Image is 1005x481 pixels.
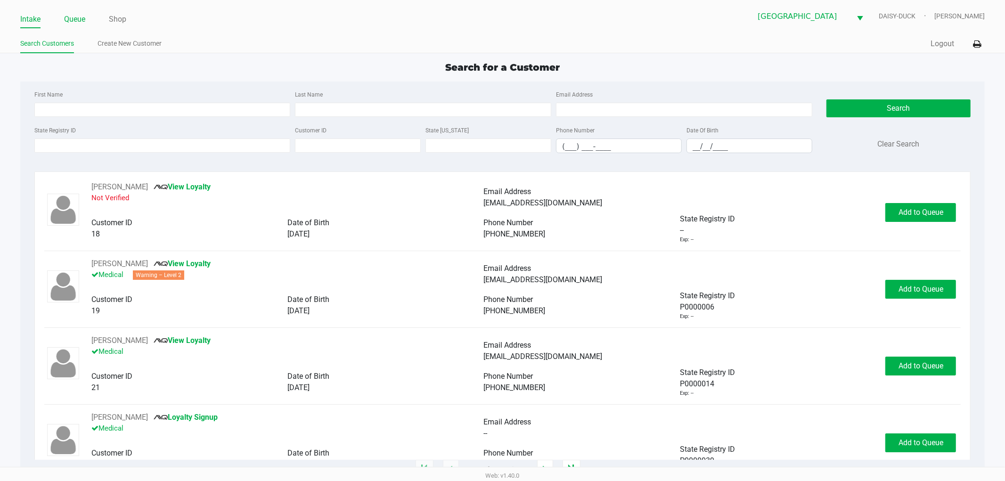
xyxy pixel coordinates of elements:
[885,280,956,299] button: Add to Queue
[687,139,812,154] input: Format: MM/DD/YYYY
[899,361,943,370] span: Add to Queue
[91,383,100,392] span: 21
[91,372,132,381] span: Customer ID
[287,448,329,457] span: Date of Birth
[133,270,184,280] span: Warning – Level 2
[109,13,126,26] a: Shop
[826,99,971,117] button: Search
[556,139,682,153] kendo-maskedtextbox: Format: (999) 999-9999
[295,126,327,135] label: Customer ID
[287,383,310,392] span: [DATE]
[879,11,934,21] span: DAISY-DUCK
[885,433,956,452] button: Add to Queue
[91,218,132,227] span: Customer ID
[680,445,735,454] span: State Registry ID
[686,126,719,135] label: Date Of Birth
[91,448,132,457] span: Customer ID
[154,413,218,422] a: Loyalty Signup
[91,346,484,359] p: Medical
[931,38,954,49] button: Logout
[556,139,681,154] input: Format: (999) 999-9999
[484,198,603,207] span: [EMAIL_ADDRESS][DOMAIN_NAME]
[20,38,74,49] a: Search Customers
[416,460,433,479] app-submit-button: Move to first page
[98,38,162,49] a: Create New Customer
[484,352,603,361] span: [EMAIL_ADDRESS][DOMAIN_NAME]
[878,139,920,150] button: Clear Search
[484,229,546,238] span: [PHONE_NUMBER]
[91,295,132,304] span: Customer ID
[899,438,943,447] span: Add to Queue
[680,225,684,236] span: --
[680,390,694,398] div: Exp: --
[934,11,985,21] span: [PERSON_NAME]
[91,306,100,315] span: 19
[537,460,553,479] app-submit-button: Next
[680,313,694,321] div: Exp: --
[20,13,41,26] a: Intake
[287,218,329,227] span: Date of Birth
[154,259,211,268] a: View Loyalty
[556,126,595,135] label: Phone Number
[680,455,714,466] span: P0000039
[287,295,329,304] span: Date of Birth
[484,372,533,381] span: Phone Number
[686,139,812,153] kendo-maskedtextbox: Format: MM/DD/YYYY
[295,90,323,99] label: Last Name
[425,126,469,135] label: State [US_STATE]
[484,306,546,315] span: [PHONE_NUMBER]
[468,465,528,474] span: 1 - 20 of 895741 items
[486,472,520,479] span: Web: v1.40.0
[34,90,63,99] label: First Name
[154,182,211,191] a: View Loyalty
[680,291,735,300] span: State Registry ID
[680,214,735,223] span: State Registry ID
[91,335,148,346] button: See customer info
[91,269,484,283] p: Medical
[443,460,459,479] app-submit-button: Previous
[758,11,845,22] span: [GEOGRAPHIC_DATA]
[885,203,956,222] button: Add to Queue
[680,236,694,244] div: Exp: --
[484,218,533,227] span: Phone Number
[64,13,85,26] a: Queue
[851,5,869,27] button: Select
[484,295,533,304] span: Phone Number
[484,429,488,438] span: --
[34,126,76,135] label: State Registry ID
[484,448,533,457] span: Phone Number
[91,258,148,269] button: See customer info
[885,357,956,375] button: Add to Queue
[91,181,148,193] button: See customer info
[563,460,580,479] app-submit-button: Move to last page
[484,383,546,392] span: [PHONE_NUMBER]
[680,368,735,377] span: State Registry ID
[484,264,531,273] span: Email Address
[484,275,603,284] span: [EMAIL_ADDRESS][DOMAIN_NAME]
[91,412,148,423] button: See customer info
[680,302,714,313] span: P0000006
[484,187,531,196] span: Email Address
[445,62,560,73] span: Search for a Customer
[91,229,100,238] span: 18
[899,285,943,293] span: Add to Queue
[287,372,329,381] span: Date of Birth
[680,378,714,390] span: P0000014
[484,417,531,426] span: Email Address
[287,229,310,238] span: [DATE]
[154,336,211,345] a: View Loyalty
[556,90,593,99] label: Email Address
[484,341,531,350] span: Email Address
[287,306,310,315] span: [DATE]
[91,193,484,206] p: Not Verified
[899,208,943,217] span: Add to Queue
[91,423,484,436] p: Medical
